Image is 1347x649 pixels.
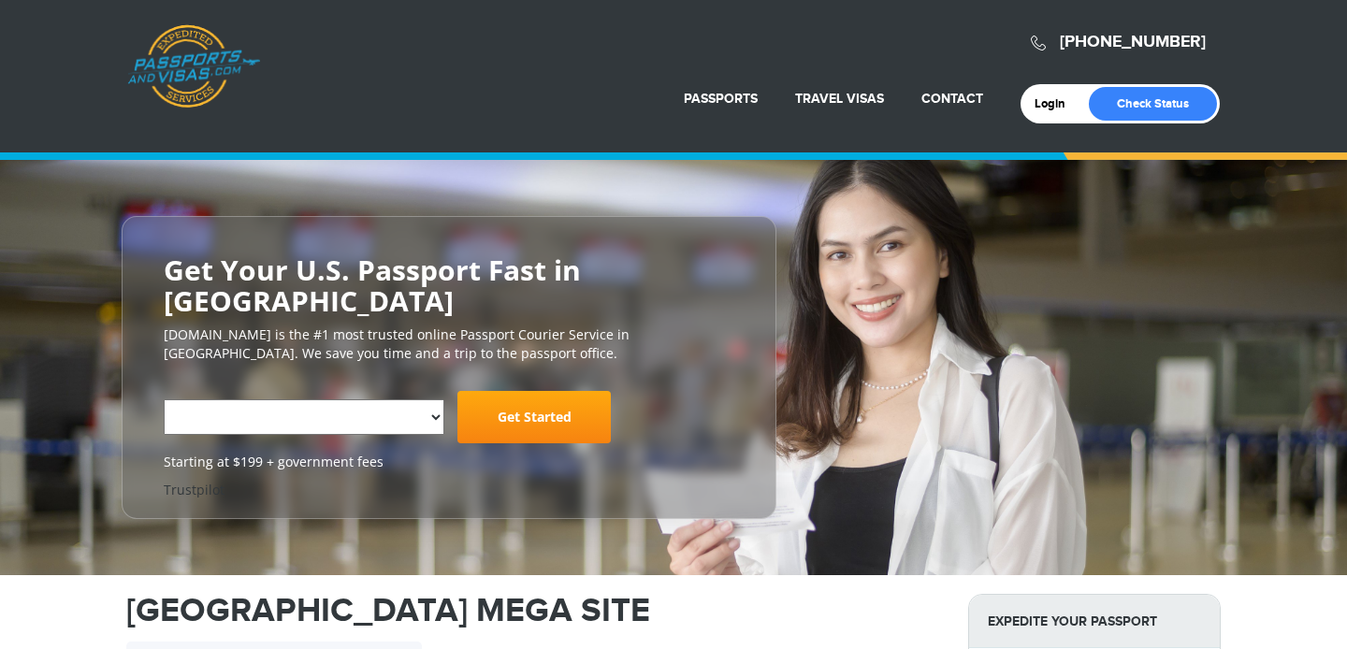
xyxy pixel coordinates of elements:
h2: Get Your U.S. Passport Fast in [GEOGRAPHIC_DATA] [164,254,734,316]
strong: Expedite Your Passport [969,595,1220,648]
a: Trustpilot [164,481,224,498]
a: Check Status [1089,87,1217,121]
a: Travel Visas [795,91,884,107]
a: Passports [684,91,758,107]
a: Get Started [457,391,611,443]
a: Passports & [DOMAIN_NAME] [127,24,260,108]
a: Contact [921,91,983,107]
h1: [GEOGRAPHIC_DATA] MEGA SITE [126,594,940,627]
span: Starting at $199 + government fees [164,453,734,471]
p: [DOMAIN_NAME] is the #1 most trusted online Passport Courier Service in [GEOGRAPHIC_DATA]. We sav... [164,325,734,363]
a: Login [1035,96,1079,111]
a: [PHONE_NUMBER] [1060,32,1206,52]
